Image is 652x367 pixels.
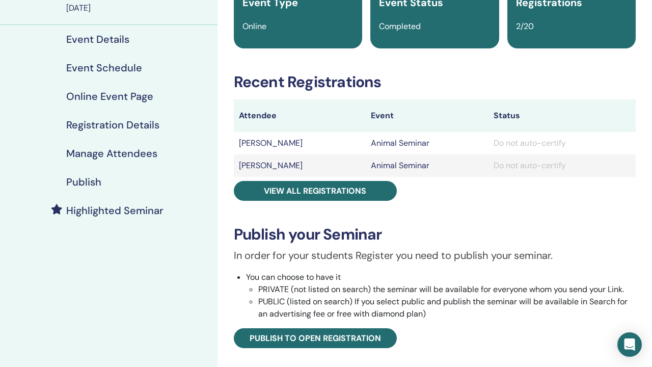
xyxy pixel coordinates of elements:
[488,99,636,132] th: Status
[234,225,636,244] h3: Publish your Seminar
[234,248,636,263] p: In order for your students Register you need to publish your seminar.
[234,99,366,132] th: Attendee
[234,328,397,348] a: Publish to open registration
[366,154,488,177] td: Animal Seminar
[366,99,488,132] th: Event
[234,154,366,177] td: [PERSON_NAME]
[234,73,636,91] h3: Recent Registrations
[250,333,381,344] span: Publish to open registration
[66,119,159,131] h4: Registration Details
[379,21,421,32] span: Completed
[66,90,153,102] h4: Online Event Page
[258,296,636,320] li: PUBLIC (listed on search) If you select public and publish the seminar will be available in Searc...
[66,176,101,188] h4: Publish
[66,33,129,45] h4: Event Details
[234,132,366,154] td: [PERSON_NAME]
[264,186,366,196] span: View all registrations
[516,21,534,32] span: 2/20
[66,2,211,14] div: [DATE]
[494,160,631,172] div: Do not auto-certify
[234,181,397,201] a: View all registrations
[66,62,142,74] h4: Event Schedule
[66,204,164,217] h4: Highlighted Seminar
[258,283,636,296] li: PRIVATE (not listed on search) the seminar will be available for everyone whom you send your Link.
[494,137,631,149] div: Do not auto-certify
[66,147,157,160] h4: Manage Attendees
[366,132,488,154] td: Animal Seminar
[242,21,266,32] span: Online
[617,332,642,357] div: Open Intercom Messenger
[246,271,636,320] li: You can choose to have it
